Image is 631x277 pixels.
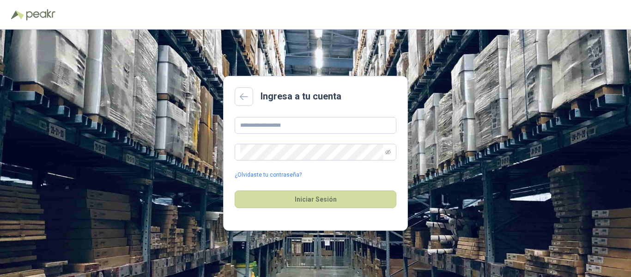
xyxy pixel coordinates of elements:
img: Logo [11,10,24,19]
span: eye-invisible [385,149,391,155]
button: Iniciar Sesión [235,191,396,208]
img: Peakr [26,9,55,20]
a: ¿Olvidaste tu contraseña? [235,171,302,179]
h2: Ingresa a tu cuenta [261,89,341,104]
